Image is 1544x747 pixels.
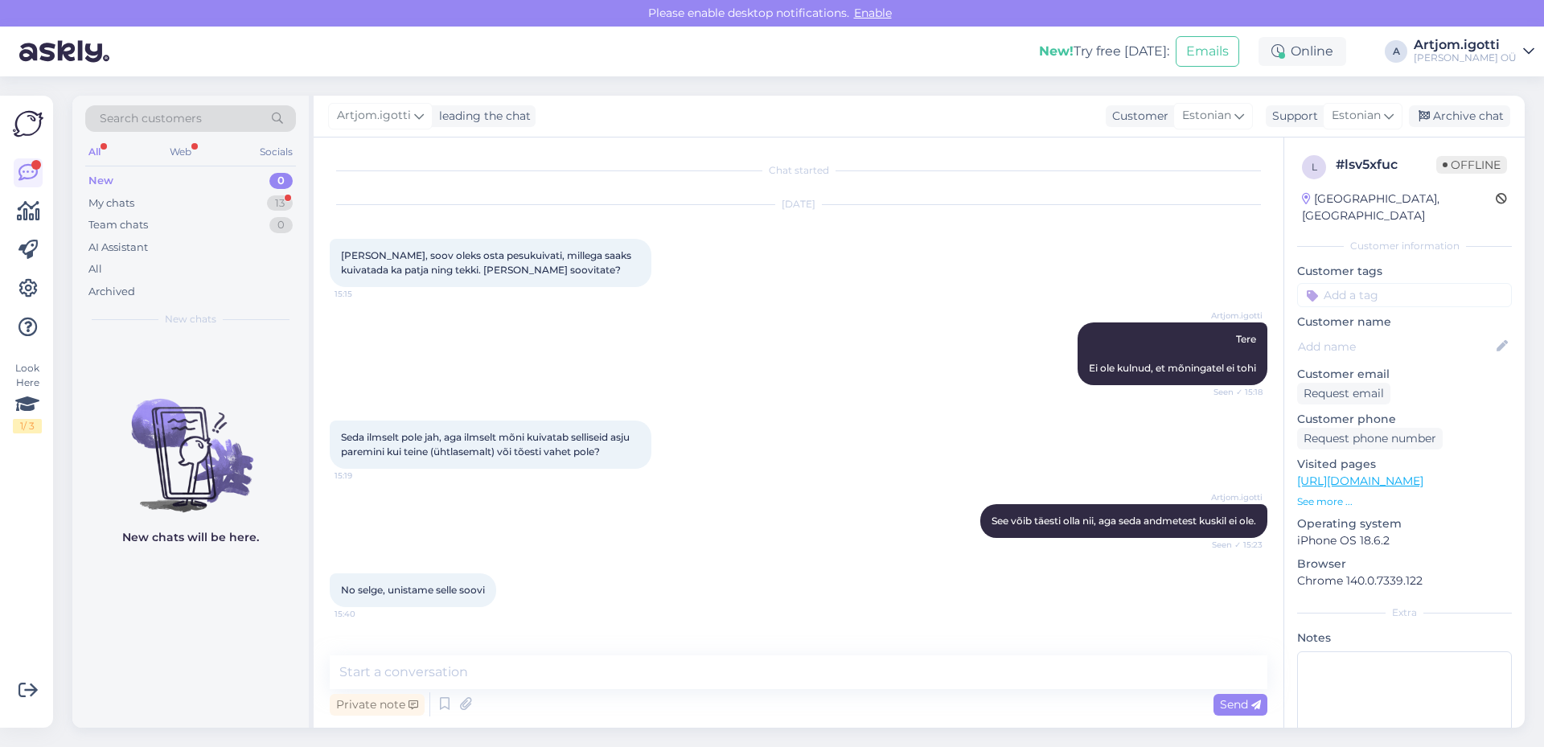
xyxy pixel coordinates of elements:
[88,195,134,211] div: My chats
[1220,697,1261,712] span: Send
[1297,495,1512,509] p: See more ...
[330,197,1267,211] div: [DATE]
[1266,108,1318,125] div: Support
[1297,573,1512,589] p: Chrome 140.0.7339.122
[1414,39,1534,64] a: Artjom.igotti[PERSON_NAME] OÜ
[1298,338,1493,355] input: Add name
[269,173,293,189] div: 0
[88,173,113,189] div: New
[337,107,411,125] span: Artjom.igotti
[88,240,148,256] div: AI Assistant
[335,470,395,482] span: 15:19
[1202,539,1263,551] span: Seen ✓ 15:23
[335,288,395,300] span: 15:15
[100,110,202,127] span: Search customers
[1385,40,1407,63] div: A
[1414,51,1517,64] div: [PERSON_NAME] OÜ
[165,312,216,326] span: New chats
[1259,37,1346,66] div: Online
[1039,42,1169,61] div: Try free [DATE]:
[88,284,135,300] div: Archived
[85,142,104,162] div: All
[341,431,632,458] span: Seda ilmselt pole jah, aga ilmselt mõni kuivatab selliseid asju paremini kui teine (ühtlasemalt) ...
[1297,314,1512,330] p: Customer name
[849,6,897,20] span: Enable
[1297,605,1512,620] div: Extra
[1302,191,1496,224] div: [GEOGRAPHIC_DATA], [GEOGRAPHIC_DATA]
[13,419,42,433] div: 1 / 3
[1297,515,1512,532] p: Operating system
[1409,105,1510,127] div: Archive chat
[992,515,1256,527] span: See võib täesti olla nii, aga seda andmetest kuskil ei ole.
[341,249,634,276] span: [PERSON_NAME], soov oleks osta pesukuivati, millega saaks kuivatada ka patja ning tekki. [PERSON_...
[1176,36,1239,67] button: Emails
[1336,155,1436,174] div: # lsv5xfuc
[122,529,259,546] p: New chats will be here.
[267,195,293,211] div: 13
[1297,532,1512,549] p: iPhone OS 18.6.2
[257,142,296,162] div: Socials
[1436,156,1507,174] span: Offline
[13,109,43,139] img: Askly Logo
[1332,107,1381,125] span: Estonian
[1297,411,1512,428] p: Customer phone
[1297,428,1443,449] div: Request phone number
[1297,283,1512,307] input: Add a tag
[88,217,148,233] div: Team chats
[72,370,309,515] img: No chats
[1297,239,1512,253] div: Customer information
[88,261,102,277] div: All
[1039,43,1074,59] b: New!
[1297,456,1512,473] p: Visited pages
[1202,491,1263,503] span: Artjom.igotti
[1182,107,1231,125] span: Estonian
[1202,310,1263,322] span: Artjom.igotti
[1297,366,1512,383] p: Customer email
[1414,39,1517,51] div: Artjom.igotti
[1106,108,1168,125] div: Customer
[1312,161,1317,173] span: l
[1202,386,1263,398] span: Seen ✓ 15:18
[166,142,195,162] div: Web
[269,217,293,233] div: 0
[330,694,425,716] div: Private note
[330,163,1267,178] div: Chat started
[1297,383,1390,404] div: Request email
[1297,263,1512,280] p: Customer tags
[335,608,395,620] span: 15:40
[1297,556,1512,573] p: Browser
[341,584,485,596] span: No selge, unistame selle soovi
[1297,474,1423,488] a: [URL][DOMAIN_NAME]
[433,108,531,125] div: leading the chat
[13,361,42,433] div: Look Here
[1297,630,1512,646] p: Notes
